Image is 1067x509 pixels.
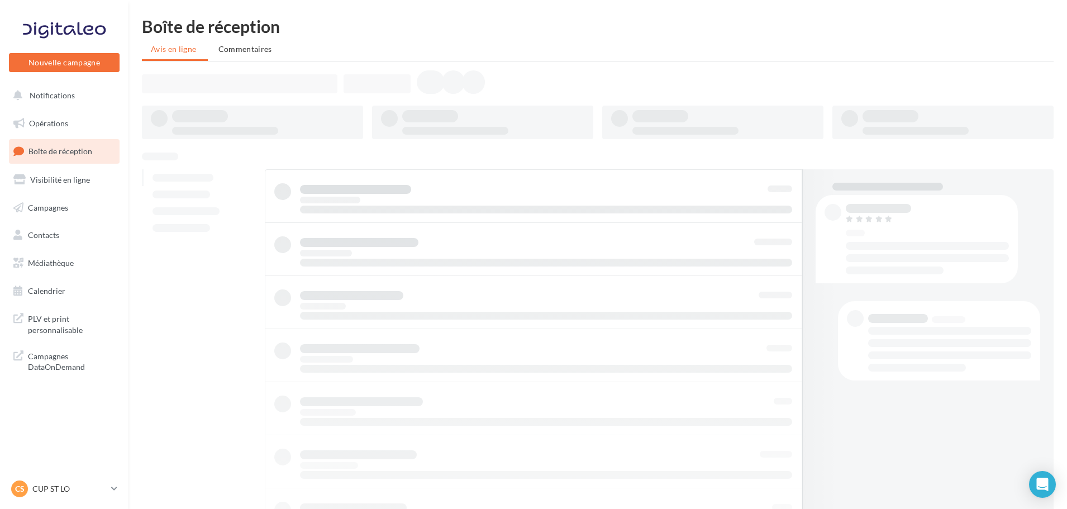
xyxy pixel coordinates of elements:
a: Calendrier [7,279,122,303]
a: CS CUP ST LO [9,478,120,500]
span: Opérations [29,118,68,128]
span: PLV et print personnalisable [28,311,115,335]
button: Nouvelle campagne [9,53,120,72]
a: Contacts [7,223,122,247]
span: Campagnes DataOnDemand [28,349,115,373]
a: Campagnes [7,196,122,220]
span: Contacts [28,230,59,240]
button: Notifications [7,84,117,107]
span: Boîte de réception [28,146,92,156]
a: Opérations [7,112,122,135]
span: Calendrier [28,286,65,296]
a: PLV et print personnalisable [7,307,122,340]
span: CS [15,483,25,494]
a: Campagnes DataOnDemand [7,344,122,377]
span: Visibilité en ligne [30,175,90,184]
a: Visibilité en ligne [7,168,122,192]
div: Boîte de réception [142,18,1054,35]
span: Commentaires [218,44,272,54]
span: Médiathèque [28,258,74,268]
a: Médiathèque [7,251,122,275]
span: Notifications [30,91,75,100]
div: Open Intercom Messenger [1029,471,1056,498]
p: CUP ST LO [32,483,107,494]
a: Boîte de réception [7,139,122,163]
span: Campagnes [28,202,68,212]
